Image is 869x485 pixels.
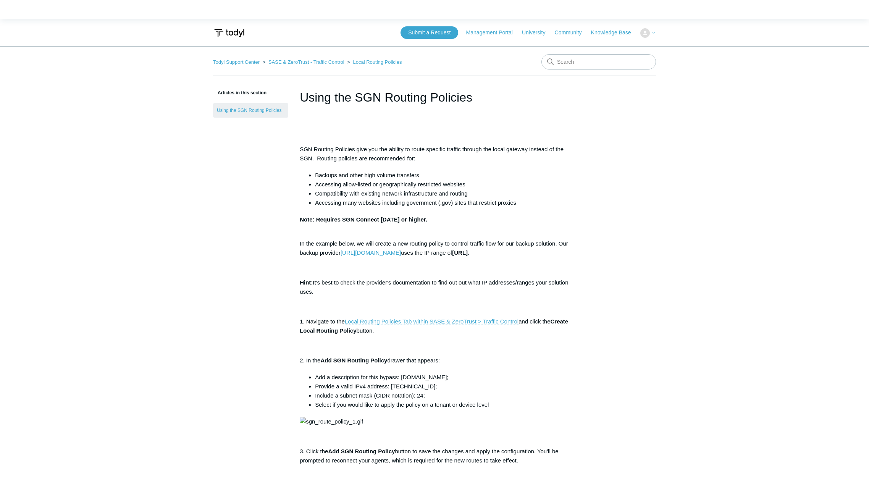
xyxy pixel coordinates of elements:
li: Todyl Support Center [213,59,261,65]
span: Add a description for this bypass: [DOMAIN_NAME]; [315,374,448,380]
li: Backups and other high volume transfers [315,171,569,180]
a: Management Portal [466,29,520,37]
span: 3. Click the [300,448,328,454]
span: . [468,249,469,256]
span: Hint: [300,279,313,286]
span: [URL] [452,249,468,256]
a: Using the SGN Routing Policies [213,103,288,118]
span: In the example below, we will create a new routing policy to control traffic flow for our backup ... [300,240,568,256]
span: Select if you would like to apply the policy on a tenant or device level [315,401,489,408]
li: Local Routing Policies [346,59,402,65]
strong: Note: Requires SGN Connect [DATE] or higher. [300,216,427,223]
li: Accessing many websites including government (.gov) sites that restrict proxies [315,198,569,207]
a: Submit a Request [401,26,458,39]
a: Todyl Support Center [213,59,260,65]
span: It's best to check the provider's documentation to find out out what IP addresses/ranges your sol... [300,279,568,295]
span: Provide a valid IPv4 address: [TECHNICAL_ID]; [315,383,437,390]
span: 1. Navigate to the [300,318,345,325]
h1: Using the SGN Routing Policies [300,88,569,107]
a: Local Routing Policies [353,59,402,65]
a: Community [555,29,590,37]
a: [URL][DOMAIN_NAME] [341,249,401,256]
input: Search [541,54,656,70]
li: Compatibility with existing network infrastructure and routing [315,189,569,198]
li: Accessing allow-listed or geographically restricted websites [315,180,569,189]
p: SGN Routing Policies give you the ability to route specific traffic through the local gateway ins... [300,145,569,163]
a: Knowledge Base [591,29,639,37]
a: University [522,29,553,37]
span: drawer that appears: [387,357,440,364]
span: uses the IP range of [401,249,452,256]
span: and click the [518,318,550,325]
a: SASE & ZeroTrust - Traffic Control [268,59,344,65]
span: 2. In the [300,357,320,364]
span: button. [357,327,374,334]
span: button to save the changes and apply the configuration. You'll be prompted to reconnect your agen... [300,448,558,464]
span: Include a subnet mask (CIDR notation): 24; [315,392,425,399]
a: Local Routing Policies Tab within SASE & ZeroTrust > Traffic Control [345,318,518,325]
span: Articles in this section [213,90,267,95]
img: sgn_route_policy_1.gif [300,417,363,426]
img: Todyl Support Center Help Center home page [213,26,246,40]
li: SASE & ZeroTrust - Traffic Control [261,59,346,65]
span: Add SGN Routing Policy [328,448,395,454]
span: Add SGN Routing Policy [320,357,387,364]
